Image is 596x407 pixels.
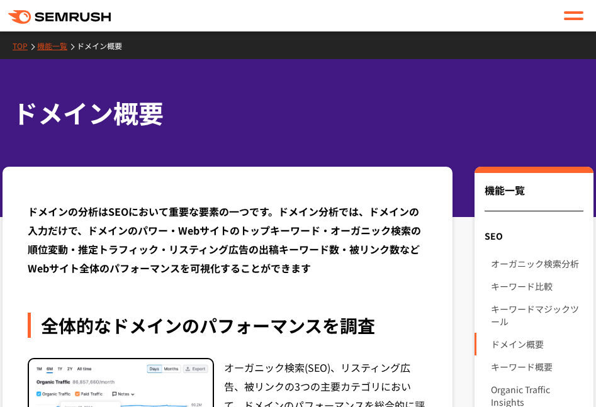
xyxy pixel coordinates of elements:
a: TOP [13,40,37,51]
a: キーワード比較 [491,275,583,298]
h1: ドメイン概要 [13,94,583,131]
div: 機能一覧 [485,182,583,211]
a: キーワードマジックツール [491,298,583,333]
div: SEO [475,225,593,247]
a: 機能一覧 [37,40,77,51]
div: ドメインの分析はSEOにおいて重要な要素の一つです。ドメイン分析では、ドメインの入力だけで、ドメインのパワー・Webサイトのトップキーワード・オーガニック検索の順位変動・推定トラフィック・リステ... [28,202,427,277]
div: 全体的なドメインのパフォーマンスを調査 [28,313,427,338]
a: ドメイン概要 [77,40,132,51]
a: キーワード概要 [491,355,583,378]
a: オーガニック検索分析 [491,252,583,275]
a: ドメイン概要 [491,333,583,355]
